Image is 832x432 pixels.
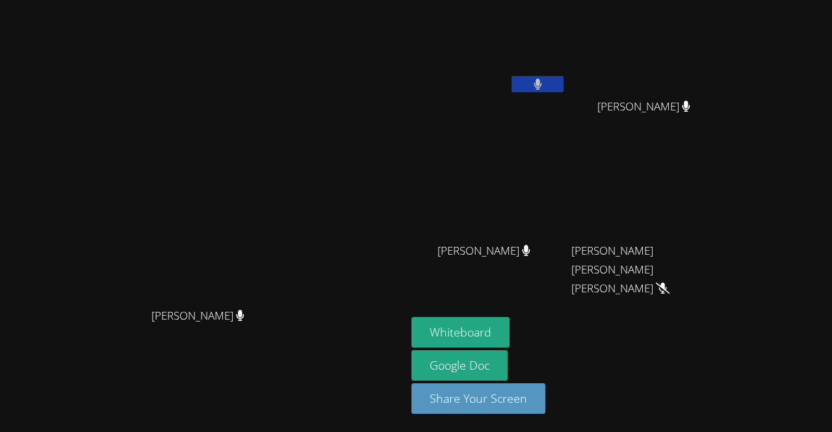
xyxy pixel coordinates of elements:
button: Share Your Screen [411,383,545,414]
span: [PERSON_NAME] [437,242,530,260]
span: [PERSON_NAME] [597,97,690,116]
button: Whiteboard [411,317,510,348]
a: Google Doc [411,350,508,381]
span: [PERSON_NAME] [151,307,244,325]
span: [PERSON_NAME] [PERSON_NAME] [PERSON_NAME] [571,242,716,298]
